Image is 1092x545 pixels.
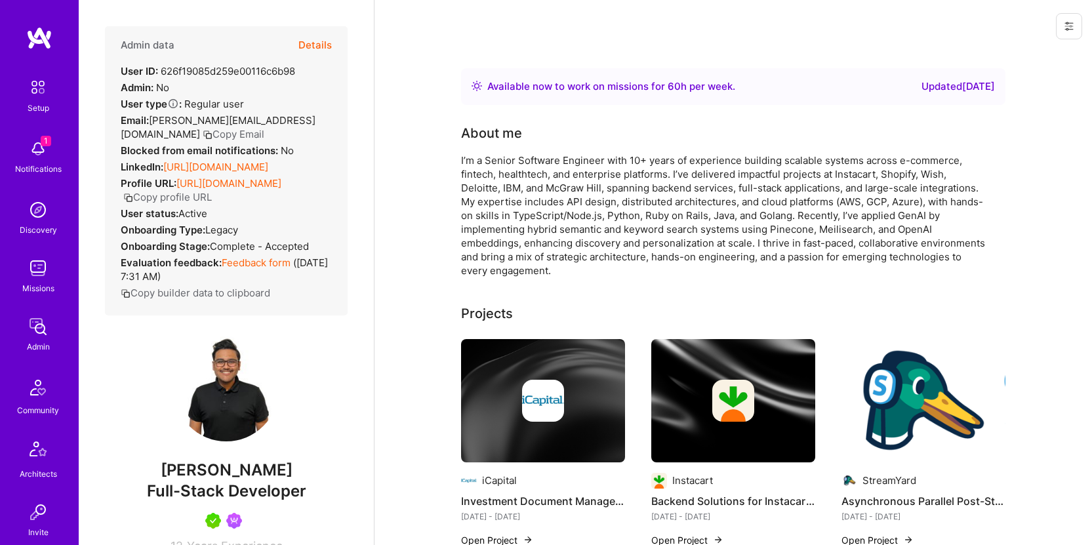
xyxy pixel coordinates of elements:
span: Full-Stack Developer [147,481,306,500]
img: Community [22,372,54,403]
span: [PERSON_NAME][EMAIL_ADDRESS][DOMAIN_NAME] [121,114,315,140]
img: User Avatar [174,336,279,441]
strong: Admin: [121,81,153,94]
img: teamwork [25,255,51,281]
strong: Onboarding Type: [121,224,205,236]
img: Architects [22,435,54,467]
img: discovery [25,197,51,223]
div: Missions [22,281,54,295]
div: Community [17,403,59,417]
strong: Profile URL: [121,177,176,190]
div: StreamYard [862,474,916,487]
img: setup [24,73,52,101]
div: ( [DATE] 7:31 AM ) [121,256,332,283]
img: arrow-right [523,535,533,545]
img: arrow-right [903,535,914,545]
div: About me [461,123,522,143]
div: [DATE] - [DATE] [841,510,1005,523]
img: A.Teamer in Residence [205,513,221,529]
span: legacy [205,224,238,236]
strong: Evaluation feedback: [121,256,222,269]
div: Instacart [672,474,713,487]
img: Company logo [522,380,564,422]
strong: Onboarding Stage: [121,240,210,252]
strong: User type : [121,98,182,110]
i: Help [167,98,179,110]
strong: User status: [121,207,178,220]
h4: Admin data [121,39,174,51]
i: icon Copy [203,130,212,140]
button: Copy builder data to clipboard [121,286,270,300]
img: admin teamwork [25,313,51,340]
div: Updated [DATE] [921,79,995,94]
div: Invite [28,525,49,539]
strong: Blocked from email notifications: [121,144,281,157]
a: [URL][DOMAIN_NAME] [163,161,268,173]
div: iCapital [482,474,517,487]
img: Availability [472,81,482,91]
img: arrow-right [713,535,723,545]
div: No [121,81,169,94]
img: Invite [25,499,51,525]
button: Copy profile URL [123,190,212,204]
h4: Asynchronous Parallel Post-Stream Video Processing [841,493,1005,510]
div: Regular user [121,97,244,111]
div: Notifications [15,162,62,176]
i: icon Copy [123,193,133,203]
span: 60 [668,80,681,92]
div: Available now to work on missions for h per week . [487,79,735,94]
div: [DATE] - [DATE] [461,510,625,523]
div: Setup [28,101,49,115]
div: Admin [27,340,50,353]
strong: Email: [121,114,149,127]
button: Details [298,26,332,64]
img: logo [26,26,52,50]
img: Been on Mission [226,513,242,529]
img: bell [25,136,51,162]
span: Complete - Accepted [210,240,309,252]
div: Architects [20,467,57,481]
img: cover [461,339,625,462]
a: [URL][DOMAIN_NAME] [176,177,281,190]
div: [DATE] - [DATE] [651,510,815,523]
h4: Backend Solutions for Instacart's 3PI Platform [651,493,815,510]
div: 626f19085d259e00116c6b98 [121,64,295,78]
img: cover [651,339,815,462]
img: Company logo [841,473,857,489]
i: icon Copy [121,289,131,298]
img: Company logo [461,473,477,489]
img: Company logo [651,473,667,489]
div: No [121,144,294,157]
strong: User ID: [121,65,158,77]
img: Company logo [712,380,754,422]
button: Copy Email [203,127,264,141]
strong: LinkedIn: [121,161,163,173]
h4: Investment Document Management Platform Development [461,493,625,510]
span: [PERSON_NAME] [105,460,348,480]
span: Active [178,207,207,220]
a: Feedback form [222,256,291,269]
div: I’m a Senior Software Engineer with 10+ years of experience building scalable systems across e-co... [461,153,986,277]
div: Discovery [20,223,57,237]
div: Projects [461,304,513,323]
img: Asynchronous Parallel Post-Stream Video Processing [841,339,1005,462]
span: 1 [41,136,51,146]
